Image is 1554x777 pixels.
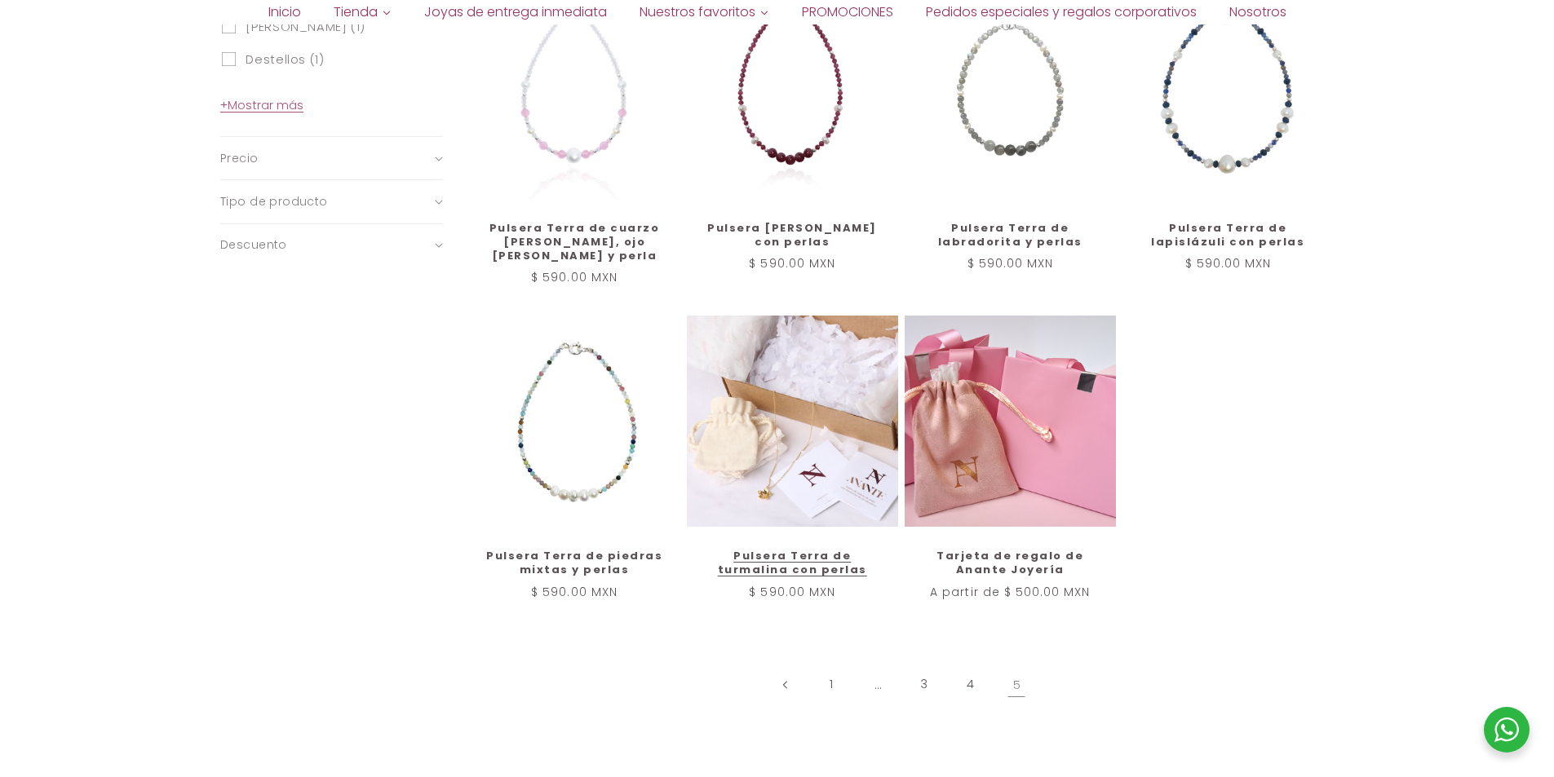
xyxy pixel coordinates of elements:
a: Página 5 [998,666,1035,704]
summary: Precio [220,137,443,179]
span: … [859,666,897,704]
span: Joyas de entrega inmediata [424,3,607,21]
span: + [220,97,228,113]
a: Pulsera Terra de lapislázuli con perlas [1140,222,1317,249]
a: Pulsera Terra de turmalina con perlas [704,550,881,577]
span: Tipo de producto [220,193,328,210]
nav: Paginación [469,666,1335,704]
a: Pagina anterior [767,666,804,704]
span: Destellos (1) [246,52,324,68]
a: Página 1 [813,666,851,704]
span: [PERSON_NAME] (1) [246,20,365,35]
span: Precio [220,150,259,167]
a: Página 4 [952,666,990,704]
a: Pulsera Terra de labradorita y perlas [922,222,1099,249]
span: Pedidos especiales y regalos corporativos [926,3,1197,21]
span: Nosotros [1229,3,1286,21]
a: Pulsera Terra de cuarzo [PERSON_NAME], ojo [PERSON_NAME] y perla [486,222,663,263]
a: Tarjeta de regalo de Anante Joyería [922,550,1099,577]
button: Mostrar más [220,96,308,124]
span: Tienda [334,3,378,21]
summary: Descuento (0 seleccionado) [220,224,443,267]
span: Inicio [268,3,301,21]
a: Página 3 [905,666,943,704]
summary: Tipo de producto (0 seleccionado) [220,180,443,223]
span: Descuento [220,236,287,254]
span: Nuestros favoritos [640,3,755,21]
a: Pulsera [PERSON_NAME] con perlas [704,222,881,249]
span: Mostrar más [220,97,303,113]
span: PROMOCIONES [802,3,893,21]
a: Pulsera Terra de piedras mixtas y perlas [486,550,663,577]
